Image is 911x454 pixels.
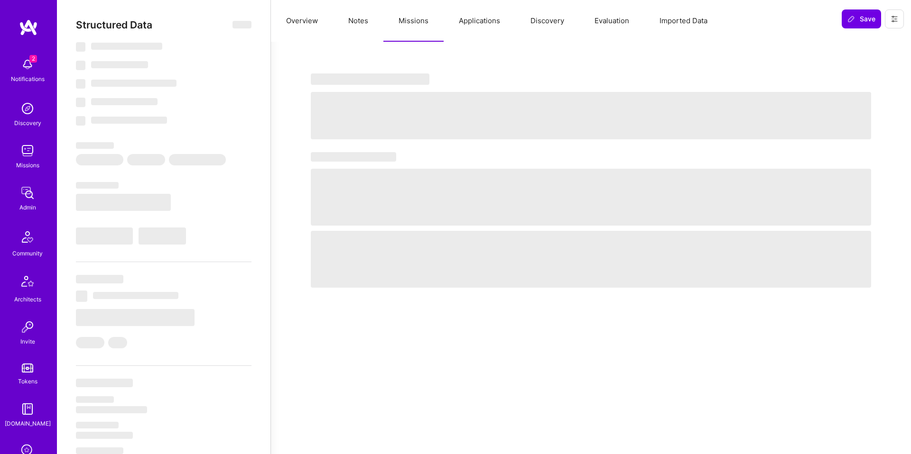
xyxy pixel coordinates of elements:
img: discovery [18,99,37,118]
span: ‌ [76,194,171,211]
span: ‌ [108,337,127,348]
span: ‌ [76,98,85,107]
div: Admin [19,202,36,212]
img: Community [16,226,39,248]
span: Structured Data [76,19,152,31]
img: admin teamwork [18,183,37,202]
span: ‌ [76,42,85,52]
span: ‌ [169,154,226,165]
span: ‌ [91,117,167,124]
span: ‌ [76,422,119,428]
span: ‌ [76,291,87,302]
img: Invite [18,318,37,336]
span: ‌ [76,116,85,126]
span: 2 [29,55,37,63]
span: ‌ [76,61,85,70]
span: ‌ [311,169,871,226]
span: ‌ [76,396,114,403]
span: ‌ [93,292,178,299]
span: ‌ [76,154,123,165]
span: Save [847,14,875,24]
span: ‌ [76,227,133,245]
img: tokens [22,363,33,372]
img: bell [18,55,37,74]
span: ‌ [91,98,158,105]
span: ‌ [76,379,133,387]
span: ‌ [76,337,104,348]
span: ‌ [76,447,123,454]
span: ‌ [76,309,195,326]
span: ‌ [311,231,871,288]
div: [DOMAIN_NAME] [5,418,51,428]
img: guide book [18,400,37,418]
div: Discovery [14,118,41,128]
span: ‌ [91,43,162,50]
img: Architects [16,272,39,294]
div: Notifications [11,74,45,84]
span: ‌ [76,142,114,149]
div: Tokens [18,376,37,386]
button: Save [842,9,881,28]
div: Missions [16,160,39,170]
img: logo [19,19,38,36]
span: ‌ [76,432,133,439]
span: ‌ [232,21,251,28]
span: ‌ [139,227,186,245]
img: teamwork [18,141,37,160]
span: ‌ [76,406,147,413]
span: ‌ [311,73,429,85]
span: ‌ [91,80,177,87]
span: ‌ [311,92,871,139]
span: ‌ [91,61,148,68]
div: Architects [14,294,41,304]
div: Community [12,248,43,258]
div: Invite [20,336,35,346]
span: ‌ [76,182,119,189]
span: ‌ [76,275,123,283]
span: ‌ [311,152,396,162]
span: ‌ [127,154,165,165]
span: ‌ [76,79,85,89]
